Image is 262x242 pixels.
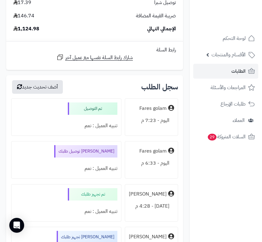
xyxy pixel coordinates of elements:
[68,102,117,115] div: تم التوصيل
[220,17,256,30] img: logo-2.png
[211,83,246,92] span: المراجعات والأسئلة
[193,64,258,79] a: الطلبات
[13,12,34,19] span: 146.74
[193,31,258,46] a: لوحة التحكم
[139,148,167,155] div: Fares golam
[147,25,176,32] span: الإجمالي النهائي
[193,97,258,111] a: طلبات الإرجاع
[68,188,117,201] div: تم تجهيز طلبك
[223,34,246,43] span: لوحة التحكم
[129,233,167,240] div: [PERSON_NAME]
[9,46,181,54] div: رابط السلة
[9,218,24,233] div: Open Intercom Messenger
[12,80,63,94] button: أضف تحديث جديد
[141,83,178,91] h3: سجل الطلب
[221,100,246,108] span: طلبات الإرجاع
[54,145,117,158] div: [PERSON_NAME] توصيل طلبك
[193,129,258,144] a: السلات المتروكة29
[136,12,176,19] span: ضريبة القيمة المضافة
[207,132,246,141] span: السلات المتروكة
[13,25,39,32] span: 1,124.98
[15,205,117,218] div: تنبيه العميل : نعم
[15,120,117,132] div: تنبيه العميل : نعم
[233,116,245,125] span: العملاء
[129,191,167,198] div: [PERSON_NAME]
[15,162,117,175] div: تنبيه العميل : نعم
[193,113,258,128] a: العملاء
[208,134,216,140] span: 29
[231,67,246,76] span: الطلبات
[129,157,174,169] div: اليوم - 6:33 م
[129,200,174,212] div: [DATE] - 4:28 م
[56,54,133,61] a: شارك رابط السلة نفسها مع عميل آخر
[65,54,133,61] span: شارك رابط السلة نفسها مع عميل آخر
[212,50,246,59] span: الأقسام والمنتجات
[139,105,167,112] div: Fares golam
[193,80,258,95] a: المراجعات والأسئلة
[129,115,174,127] div: اليوم - 7:23 م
